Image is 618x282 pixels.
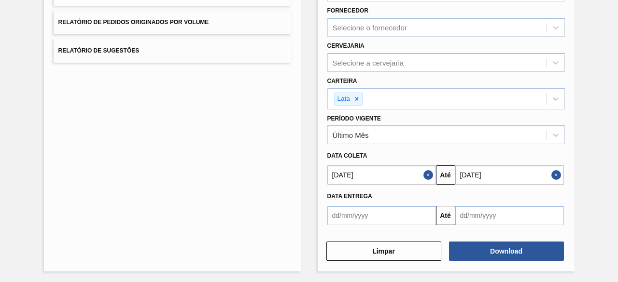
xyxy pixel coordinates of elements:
button: Close [551,165,564,185]
label: Fornecedor [327,7,368,14]
button: Relatório de Pedidos Originados por Volume [54,11,291,34]
button: Até [436,206,455,225]
span: Data entrega [327,193,372,200]
input: dd/mm/yyyy [455,165,564,185]
input: dd/mm/yyyy [455,206,564,225]
div: Selecione a cervejaria [333,58,404,67]
button: Close [423,165,436,185]
button: Até [436,165,455,185]
label: Cervejaria [327,42,365,49]
input: dd/mm/yyyy [327,165,436,185]
div: Último Mês [333,131,369,139]
button: Relatório de Sugestões [54,39,291,63]
label: Período Vigente [327,115,381,122]
button: Download [449,242,564,261]
div: Lata [335,93,351,105]
input: dd/mm/yyyy [327,206,436,225]
label: Carteira [327,78,357,84]
button: Limpar [326,242,441,261]
div: Selecione o fornecedor [333,24,407,32]
span: Relatório de Pedidos Originados por Volume [58,19,209,26]
span: Data coleta [327,152,367,159]
span: Relatório de Sugestões [58,47,140,54]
